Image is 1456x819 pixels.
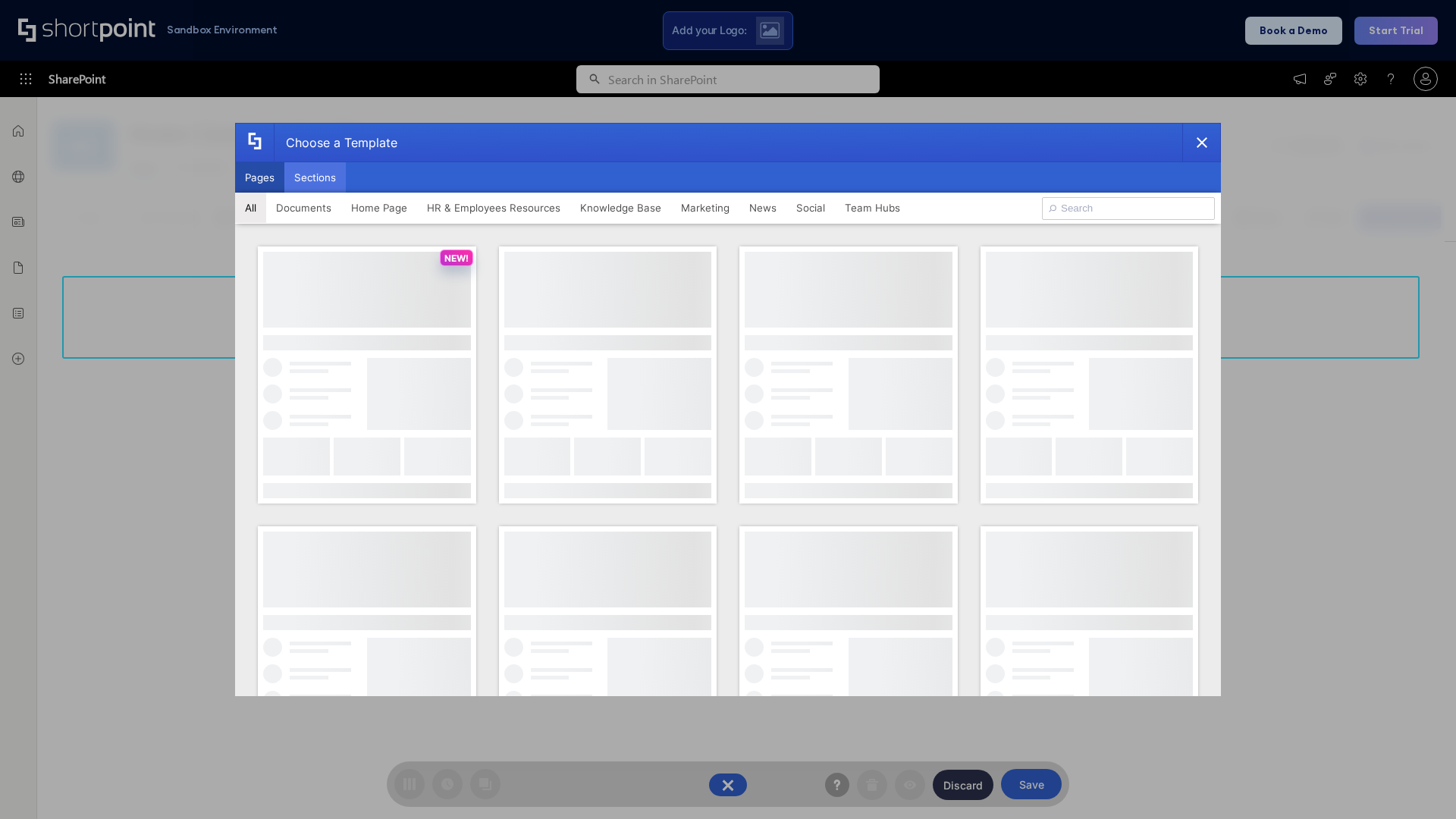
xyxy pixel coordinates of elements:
div: Choose a Template [274,124,397,162]
button: News [739,193,786,223]
button: All [235,193,266,223]
button: Documents [266,193,341,223]
button: Home Page [341,193,417,223]
p: NEW! [444,253,469,264]
input: Search [1042,197,1215,220]
button: Marketing [671,193,739,223]
button: Sections [284,162,346,193]
button: Knowledge Base [570,193,671,223]
div: template selector [235,123,1221,696]
button: Social [786,193,835,223]
button: Pages [235,162,284,193]
button: HR & Employees Resources [417,193,570,223]
button: Team Hubs [835,193,910,223]
iframe: Chat Widget [1380,746,1456,819]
